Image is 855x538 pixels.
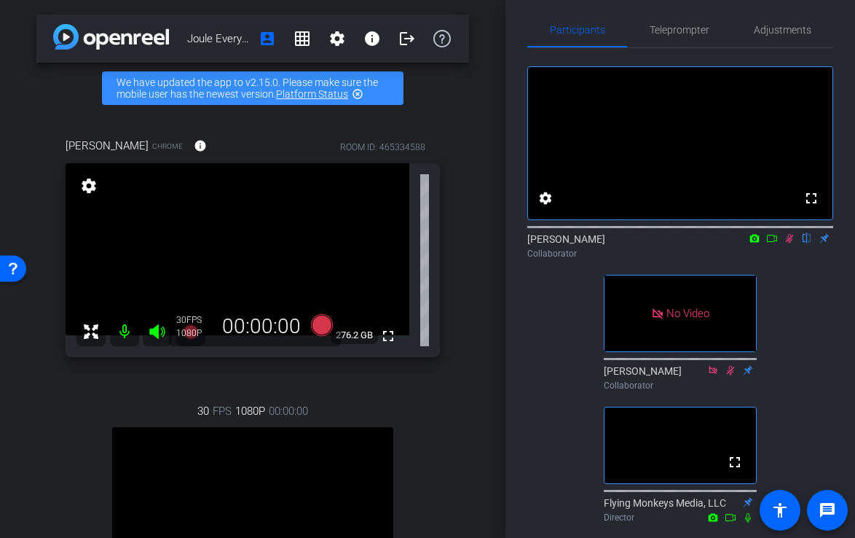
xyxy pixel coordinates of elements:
div: Flying Monkeys Media, LLC [604,496,757,524]
span: [PERSON_NAME] [66,138,149,154]
mat-icon: fullscreen [379,327,397,345]
div: We have updated the app to v2.15.0. Please make sure the mobile user has the newest version. [102,71,403,105]
mat-icon: fullscreen [726,453,744,471]
div: Collaborator [527,247,833,260]
mat-icon: fullscreen [803,190,820,207]
img: app-logo [53,24,169,50]
span: Teleprompter [650,25,709,35]
mat-icon: highlight_off [352,88,363,100]
span: 276.2 GB [331,327,378,344]
span: 1080P [235,403,265,419]
span: No Video [666,307,709,320]
div: Collaborator [604,379,757,392]
span: FPS [213,403,232,419]
span: Participants [550,25,605,35]
div: ROOM ID: 465334588 [340,141,425,154]
mat-icon: account_box [259,30,276,47]
mat-icon: settings [79,177,99,195]
div: 00:00:00 [213,314,310,339]
mat-icon: grid_on [293,30,311,47]
mat-icon: message [819,502,836,519]
div: [PERSON_NAME] [604,364,757,392]
mat-icon: info [363,30,381,47]
span: 00:00:00 [269,403,308,419]
a: Platform Status [276,88,348,100]
span: Joule Everywhere - 104 - Concur [187,24,250,53]
div: Director [604,511,757,524]
mat-icon: accessibility [771,502,789,519]
mat-icon: settings [537,190,554,207]
span: Chrome [152,141,183,152]
span: Adjustments [754,25,811,35]
mat-icon: flip [798,231,816,244]
mat-icon: settings [328,30,346,47]
span: 30 [197,403,209,419]
div: [PERSON_NAME] [527,232,833,260]
mat-icon: info [194,139,207,152]
div: 1080P [176,327,213,339]
mat-icon: logout [398,30,416,47]
span: FPS [186,315,202,325]
div: 30 [176,314,213,326]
